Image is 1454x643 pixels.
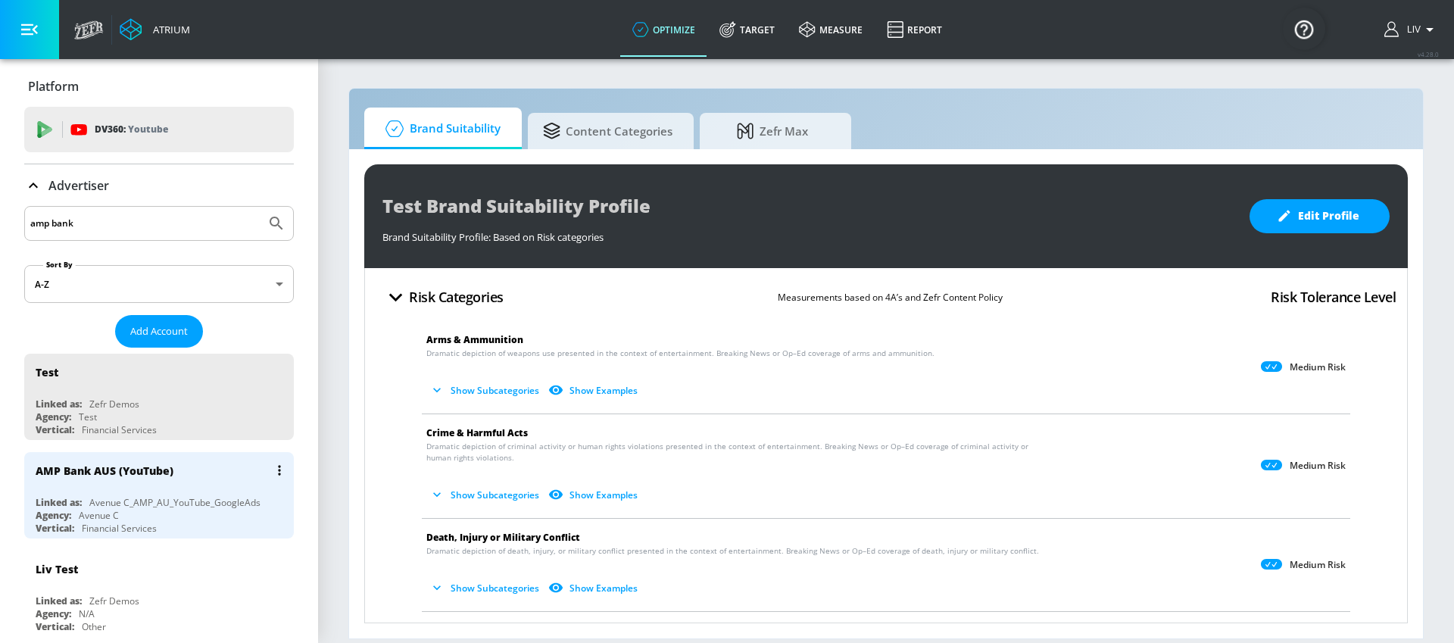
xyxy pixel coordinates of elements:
[260,207,293,240] button: Submit Search
[24,107,294,152] div: DV360: Youtube
[79,607,95,620] div: N/A
[43,260,76,270] label: Sort By
[1283,8,1325,50] button: Open Resource Center
[36,496,82,509] div: Linked as:
[36,423,74,436] div: Vertical:
[130,323,188,340] span: Add Account
[82,522,157,535] div: Financial Services
[1290,361,1346,373] p: Medium Risk
[128,121,168,137] p: Youtube
[426,426,528,439] span: Crime & Harmful Acts
[79,509,119,522] div: Avenue C
[36,595,82,607] div: Linked as:
[545,576,644,601] button: Show Examples
[24,452,294,538] div: AMP Bank AUS (YouTube)Linked as:Avenue C_AMP_AU_YouTube_GoogleAdsAgency:Avenue CVertical:Financia...
[409,286,504,307] h4: Risk Categories
[36,398,82,410] div: Linked as:
[79,410,97,423] div: Test
[426,545,1039,557] span: Dramatic depiction of death, injury, or military conflict presented in the context of entertainme...
[30,214,260,233] input: Search by name
[379,111,501,147] span: Brand Suitability
[1384,20,1439,39] button: Liv
[1401,24,1421,35] span: login as: liv.ho@zefr.com
[426,576,545,601] button: Show Subcategories
[82,620,106,633] div: Other
[778,289,1003,305] p: Measurements based on 4A’s and Zefr Content Policy
[36,522,74,535] div: Vertical:
[89,595,139,607] div: Zefr Demos
[24,65,294,108] div: Platform
[545,378,644,403] button: Show Examples
[426,348,934,359] span: Dramatic depiction of weapons use presented in the context of entertainment. Breaking News or Op–...
[24,265,294,303] div: A-Z
[48,177,109,194] p: Advertiser
[1290,460,1346,472] p: Medium Risk
[426,441,1053,464] span: Dramatic depiction of criminal activity or human rights violations presented in the context of en...
[28,78,79,95] p: Platform
[24,551,294,637] div: Liv TestLinked as:Zefr DemosAgency:N/AVertical:Other
[115,315,203,348] button: Add Account
[36,464,173,478] div: AMP Bank AUS (YouTube)
[36,410,71,423] div: Agency:
[36,620,74,633] div: Vertical:
[82,423,157,436] div: Financial Services
[875,2,954,57] a: Report
[36,607,71,620] div: Agency:
[120,18,190,41] a: Atrium
[36,365,58,379] div: Test
[36,509,71,522] div: Agency:
[89,496,261,509] div: Avenue C_AMP_AU_YouTube_GoogleAds
[1290,559,1346,571] p: Medium Risk
[95,121,168,138] p: DV360:
[620,2,707,57] a: optimize
[543,113,672,149] span: Content Categories
[147,23,190,36] div: Atrium
[24,354,294,440] div: TestLinked as:Zefr DemosAgency:TestVertical:Financial Services
[382,223,1234,244] div: Brand Suitability Profile: Based on Risk categories
[545,482,644,507] button: Show Examples
[426,378,545,403] button: Show Subcategories
[715,113,830,149] span: Zefr Max
[376,279,510,315] button: Risk Categories
[426,531,580,544] span: Death, Injury or Military Conflict
[24,164,294,207] div: Advertiser
[1250,199,1390,233] button: Edit Profile
[36,562,78,576] div: Liv Test
[1280,207,1359,226] span: Edit Profile
[1271,286,1396,307] h4: Risk Tolerance Level
[787,2,875,57] a: measure
[1418,50,1439,58] span: v 4.28.0
[89,398,139,410] div: Zefr Demos
[707,2,787,57] a: Target
[426,333,523,346] span: Arms & Ammunition
[426,482,545,507] button: Show Subcategories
